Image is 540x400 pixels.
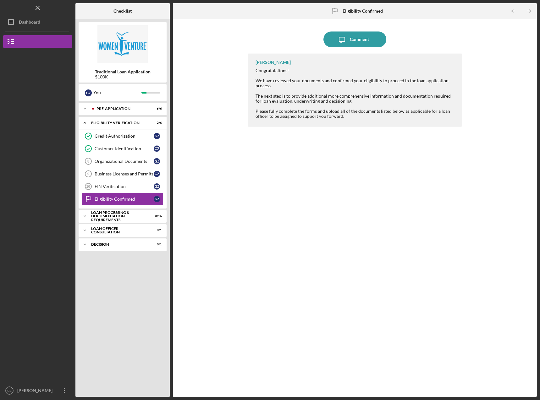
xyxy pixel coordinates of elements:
[91,211,146,222] div: Loan Processing & Documentation Requirements
[82,142,163,155] a: Customer IdentificationGZ
[82,180,163,193] a: 10EIN VerificationGZ
[95,159,154,164] div: Organizational Documents
[96,107,146,111] div: Pre-Application
[113,9,132,14] b: Checklist
[256,68,456,73] div: Congratulations!
[350,31,369,47] div: Comment
[154,133,160,139] div: G Z
[95,146,154,151] div: Customer Identification
[82,168,163,180] a: 9Business Licenses and PermitsGZ
[91,121,146,125] div: Eligibility Verification
[95,197,154,202] div: Eligibility Confirmed
[3,16,72,28] button: Dashboard
[91,243,146,246] div: Decision
[343,9,383,14] b: Eligibility Confirmed
[95,171,154,176] div: Business Licenses and Permits
[256,60,291,65] div: [PERSON_NAME]
[256,94,456,104] div: The next step is to provide additional more comprehensive information and documentation required ...
[7,389,11,392] text: GZ
[82,130,163,142] a: Credit AuthorizationGZ
[86,185,90,188] tspan: 10
[16,384,57,398] div: [PERSON_NAME]
[154,146,160,152] div: G Z
[154,183,160,190] div: G Z
[151,107,162,111] div: 6 / 6
[79,25,167,63] img: Product logo
[82,193,163,205] a: Eligibility ConfirmedGZ
[93,87,141,98] div: You
[151,121,162,125] div: 2 / 6
[87,159,89,163] tspan: 8
[154,158,160,164] div: G Z
[151,243,162,246] div: 0 / 1
[323,31,386,47] button: Comment
[19,16,40,30] div: Dashboard
[3,384,72,397] button: GZ[PERSON_NAME]
[85,89,92,96] div: G Z
[154,171,160,177] div: G Z
[151,228,162,232] div: 0 / 1
[256,109,456,119] div: Please fully complete the forms and upload all of the documents listed below as applicable for a ...
[256,78,456,88] div: We have reviewed your documents and confirmed your eligibility to proceed in the loan application...
[82,155,163,168] a: 8Organizational DocumentsGZ
[95,74,151,79] div: $100K
[95,134,154,139] div: Credit Authorization
[151,214,162,218] div: 0 / 16
[95,69,151,74] b: Traditional Loan Application
[154,196,160,202] div: G Z
[87,172,89,176] tspan: 9
[91,227,146,234] div: Loan Officer Consultation
[95,184,154,189] div: EIN Verification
